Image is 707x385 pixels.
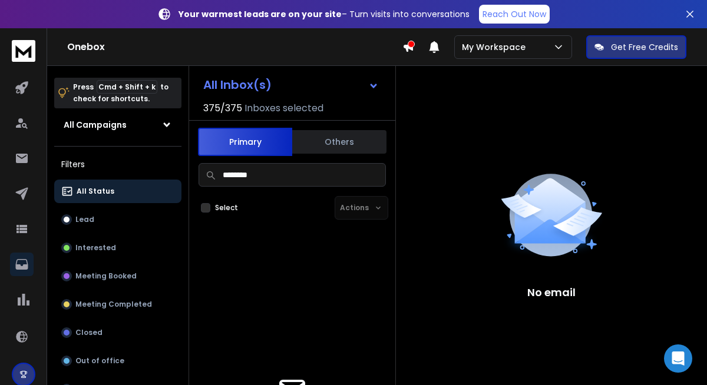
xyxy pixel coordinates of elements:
[54,156,181,172] h3: Filters
[203,101,242,115] span: 375 / 375
[75,300,152,309] p: Meeting Completed
[77,187,114,196] p: All Status
[483,8,546,20] p: Reach Out Now
[75,271,137,281] p: Meeting Booked
[664,344,692,373] div: Open Intercom Messenger
[75,215,94,224] p: Lead
[292,129,386,155] button: Others
[12,40,35,62] img: logo
[194,73,388,97] button: All Inbox(s)
[75,328,103,337] p: Closed
[54,349,181,373] button: Out of office
[75,243,116,253] p: Interested
[215,203,238,213] label: Select
[462,41,530,53] p: My Workspace
[54,180,181,203] button: All Status
[203,79,272,91] h1: All Inbox(s)
[73,81,169,105] p: Press to check for shortcuts.
[75,356,124,366] p: Out of office
[54,264,181,288] button: Meeting Booked
[611,41,678,53] p: Get Free Credits
[54,321,181,344] button: Closed
[479,5,550,24] a: Reach Out Now
[245,101,323,115] h3: Inboxes selected
[198,128,292,156] button: Primary
[179,8,470,20] p: – Turn visits into conversations
[97,80,157,94] span: Cmd + Shift + k
[67,40,402,54] h1: Onebox
[179,8,342,20] strong: Your warmest leads are on your site
[54,113,181,137] button: All Campaigns
[527,284,576,301] p: No email
[54,208,181,231] button: Lead
[54,293,181,316] button: Meeting Completed
[64,119,127,131] h1: All Campaigns
[54,236,181,260] button: Interested
[586,35,686,59] button: Get Free Credits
